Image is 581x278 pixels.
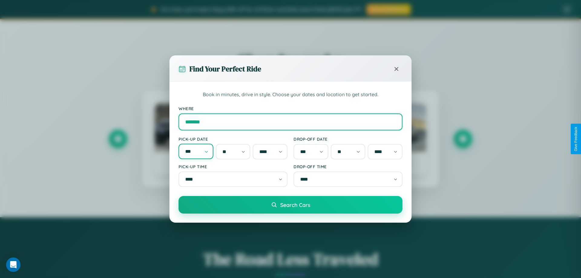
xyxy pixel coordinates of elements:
label: Where [179,106,402,111]
span: Search Cars [280,201,310,208]
h3: Find Your Perfect Ride [189,64,261,74]
label: Drop-off Date [294,136,402,142]
label: Pick-up Date [179,136,287,142]
p: Book in minutes, drive in style. Choose your dates and location to get started. [179,91,402,99]
button: Search Cars [179,196,402,214]
label: Drop-off Time [294,164,402,169]
label: Pick-up Time [179,164,287,169]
